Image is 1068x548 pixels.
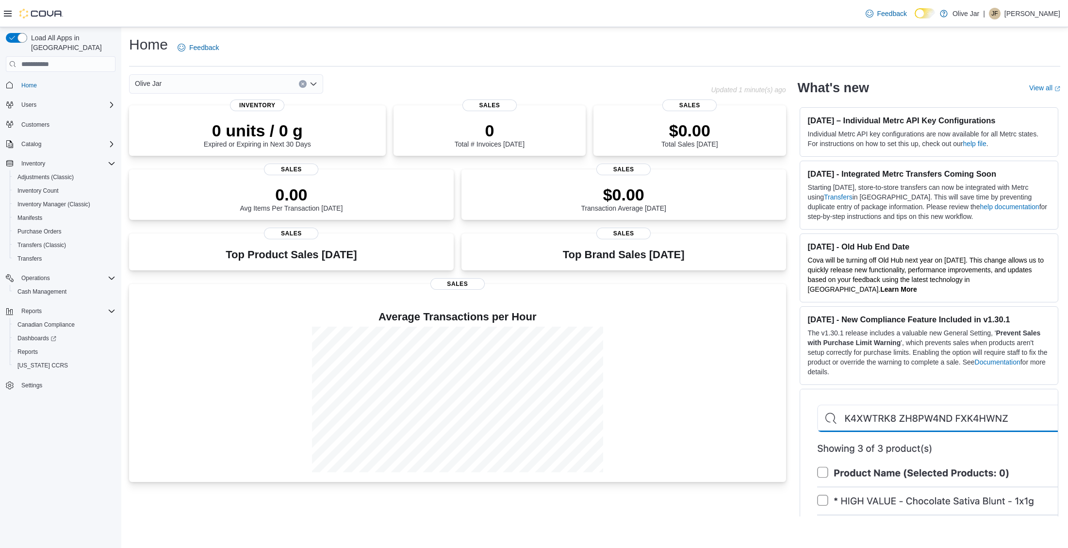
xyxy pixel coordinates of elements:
a: Feedback [174,38,223,57]
button: Inventory Count [10,184,119,198]
a: Transfers [824,193,853,201]
div: Avg Items Per Transaction [DATE] [240,185,343,212]
a: Cash Management [14,286,70,298]
span: JF [991,8,998,19]
span: Canadian Compliance [17,321,75,329]
button: Clear input [299,80,307,88]
span: Users [21,101,36,109]
span: Sales [462,100,517,111]
span: Users [17,99,115,111]
button: Inventory Manager (Classic) [10,198,119,211]
input: Dark Mode [915,8,935,18]
a: View allExternal link [1029,84,1060,92]
span: Manifests [17,214,42,222]
p: $0.00 [661,121,718,140]
h1: Home [129,35,168,54]
a: [US_STATE] CCRS [14,360,72,371]
h3: [DATE] - Old Hub End Date [808,242,1050,251]
p: 0 units / 0 g [204,121,311,140]
a: help file [963,140,986,148]
span: Canadian Compliance [14,319,115,331]
a: Adjustments (Classic) [14,171,78,183]
p: The v1.30.1 release includes a valuable new General Setting, ' ', which prevents sales when produ... [808,328,1050,377]
div: Total Sales [DATE] [661,121,718,148]
a: Home [17,80,41,91]
span: Load All Apps in [GEOGRAPHIC_DATA] [27,33,115,52]
button: Home [2,78,119,92]
span: Inventory Manager (Classic) [14,199,115,210]
span: Inventory Manager (Classic) [17,200,90,208]
button: Reports [10,345,119,359]
button: Transfers [10,252,119,266]
p: Updated 1 minute(s) ago [711,86,786,94]
span: Sales [264,164,318,175]
a: Customers [17,119,53,131]
p: | [983,8,985,19]
a: Settings [17,380,46,391]
button: Inventory [17,158,49,169]
span: Transfers [14,253,115,265]
span: Settings [17,379,115,391]
button: Settings [2,378,119,392]
button: Cash Management [10,285,119,299]
span: Feedback [189,43,219,52]
button: Inventory [2,157,119,170]
a: Manifests [14,212,46,224]
a: Dashboards [10,332,119,345]
span: Sales [662,100,717,111]
span: Operations [17,272,115,284]
p: $0.00 [581,185,666,204]
span: Transfers (Classic) [17,241,66,249]
button: Open list of options [310,80,317,88]
div: Transaction Average [DATE] [581,185,666,212]
span: [US_STATE] CCRS [17,362,68,369]
span: Cash Management [17,288,66,296]
p: Starting [DATE], store-to-store transfers can now be integrated with Metrc using in [GEOGRAPHIC_D... [808,183,1050,221]
span: Catalog [17,138,115,150]
span: Inventory [21,160,45,167]
div: Jonathan Ferdman [989,8,1001,19]
a: Documentation [975,358,1020,366]
a: Inventory Count [14,185,63,197]
span: Washington CCRS [14,360,115,371]
div: Expired or Expiring in Next 30 Days [204,121,311,148]
button: Customers [2,117,119,132]
button: Users [2,98,119,112]
h3: [DATE] - Integrated Metrc Transfers Coming Soon [808,169,1050,179]
span: Adjustments (Classic) [14,171,115,183]
span: Sales [264,228,318,239]
button: Reports [17,305,46,317]
span: Reports [14,346,115,358]
a: Dashboards [14,332,60,344]
span: Transfers (Classic) [14,239,115,251]
a: Inventory Manager (Classic) [14,199,94,210]
span: Dashboards [14,332,115,344]
button: [US_STATE] CCRS [10,359,119,372]
p: 0 [455,121,525,140]
button: Users [17,99,40,111]
span: Inventory [230,100,284,111]
a: help documentation [980,203,1039,211]
span: Manifests [14,212,115,224]
p: [PERSON_NAME] [1004,8,1060,19]
p: 0.00 [240,185,343,204]
a: Canadian Compliance [14,319,79,331]
span: Transfers [17,255,42,263]
span: Adjustments (Classic) [17,173,74,181]
button: Operations [17,272,54,284]
span: Sales [430,278,485,290]
a: Transfers (Classic) [14,239,70,251]
span: Catalog [21,140,41,148]
button: Catalog [2,137,119,151]
img: Cova [19,9,63,18]
button: Transfers (Classic) [10,238,119,252]
h3: [DATE] - New Compliance Feature Included in v1.30.1 [808,315,1050,324]
span: Customers [17,118,115,131]
span: Purchase Orders [17,228,62,235]
span: Inventory Count [17,187,59,195]
a: Learn More [880,285,917,293]
span: Reports [21,307,42,315]
p: Individual Metrc API key configurations are now available for all Metrc states. For instructions ... [808,129,1050,149]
